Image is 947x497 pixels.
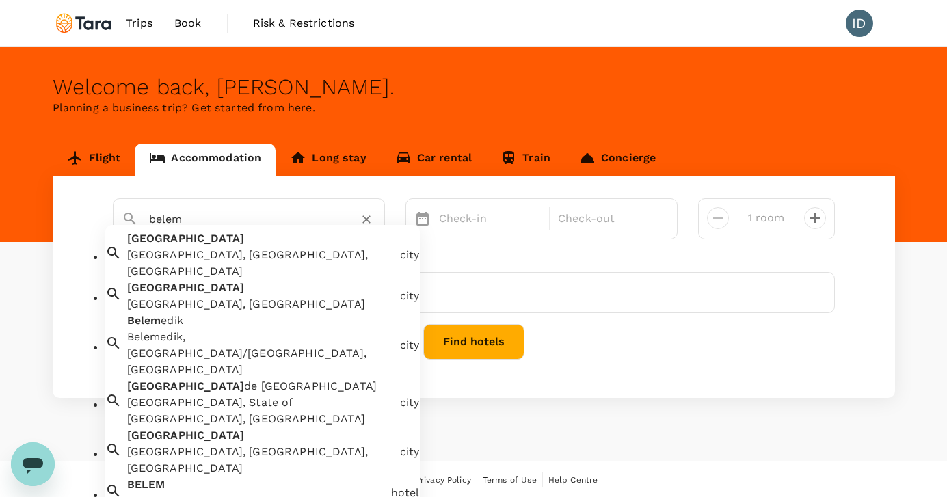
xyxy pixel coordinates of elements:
[276,144,380,176] a: Long stay
[53,100,895,116] p: Planning a business trip? Get started from here.
[558,211,661,227] p: Check-out
[149,209,338,230] input: Search cities, hotels, work locations
[127,314,161,327] span: Belem
[400,288,420,304] div: city
[253,15,355,31] span: Risk & Restrictions
[804,207,826,229] button: decrease
[113,250,835,267] div: Travellers
[11,442,55,486] iframe: Button to launch messaging window
[135,144,276,176] a: Accommodation
[127,429,245,442] span: [GEOGRAPHIC_DATA]
[244,379,377,392] span: de [GEOGRAPHIC_DATA]
[416,475,471,485] span: Privacy Policy
[357,210,376,229] button: Clear
[400,247,420,263] div: city
[127,478,165,491] span: BELEM
[127,232,245,245] span: [GEOGRAPHIC_DATA]
[161,314,183,327] span: edik
[400,444,420,460] div: city
[548,472,598,487] a: Help Centre
[53,8,116,38] img: Tara Climate Ltd
[846,10,873,37] div: ID
[127,281,245,294] span: [GEOGRAPHIC_DATA]
[53,75,895,100] div: Welcome back , [PERSON_NAME] .
[483,475,537,485] span: Terms of Use
[126,15,152,31] span: Trips
[486,144,565,176] a: Train
[127,394,395,427] div: [GEOGRAPHIC_DATA], State of [GEOGRAPHIC_DATA], [GEOGRAPHIC_DATA]
[127,329,395,378] div: Belemedik, [GEOGRAPHIC_DATA]/[GEOGRAPHIC_DATA], [GEOGRAPHIC_DATA]
[740,207,793,229] input: Add rooms
[416,472,471,487] a: Privacy Policy
[381,144,487,176] a: Car rental
[400,394,420,411] div: city
[400,337,420,353] div: city
[174,15,202,31] span: Book
[548,475,598,485] span: Help Centre
[483,472,537,487] a: Terms of Use
[127,379,245,392] span: [GEOGRAPHIC_DATA]
[565,144,670,176] a: Concierge
[423,324,524,360] button: Find hotels
[127,296,395,312] div: [GEOGRAPHIC_DATA], [GEOGRAPHIC_DATA]
[439,211,542,227] p: Check-in
[53,144,135,176] a: Flight
[127,247,395,280] div: [GEOGRAPHIC_DATA], [GEOGRAPHIC_DATA], [GEOGRAPHIC_DATA]
[375,218,377,221] button: Close
[127,444,395,476] div: [GEOGRAPHIC_DATA], [GEOGRAPHIC_DATA], [GEOGRAPHIC_DATA]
